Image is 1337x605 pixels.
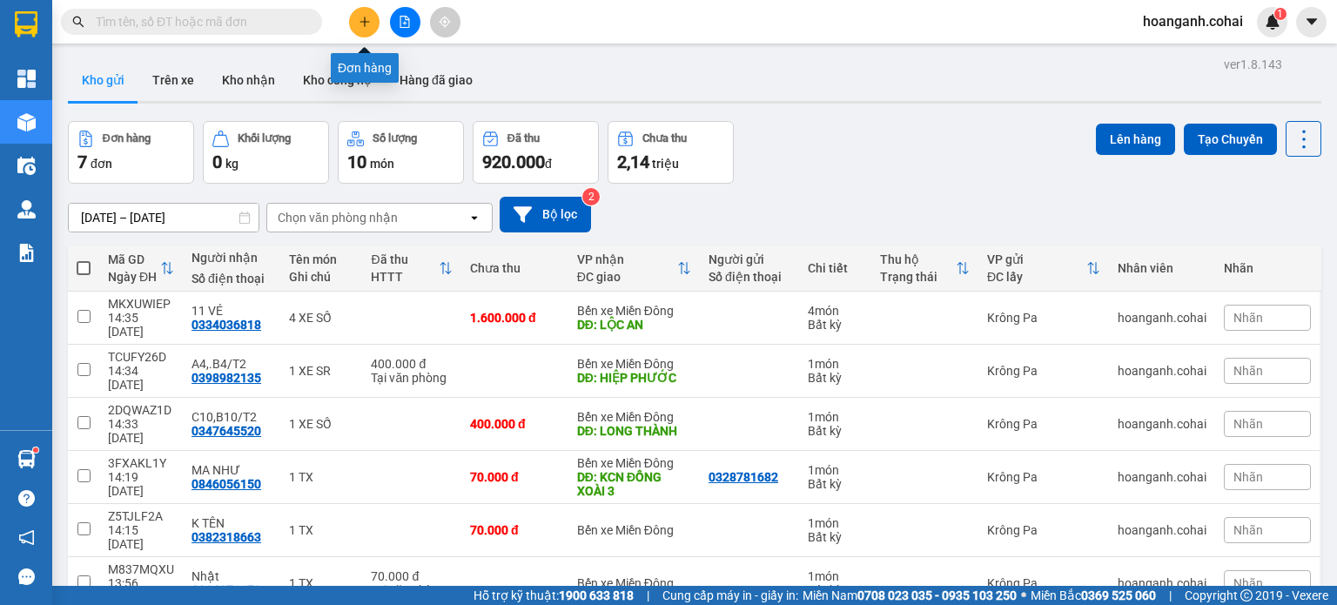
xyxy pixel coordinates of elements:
[108,297,174,311] div: MKXUWIEP
[359,16,371,28] span: plus
[156,47,219,60] span: [DATE] 14:19
[808,318,863,332] div: Bất kỳ
[371,252,438,266] div: Đã thu
[72,16,84,28] span: search
[1233,523,1263,537] span: Nhãn
[1296,7,1327,37] button: caret-down
[1118,417,1206,431] div: hoanganh.cohai
[17,450,36,468] img: warehouse-icon
[577,357,691,371] div: Bến xe Miền Đông
[808,357,863,371] div: 1 món
[17,70,36,88] img: dashboard-icon
[577,371,691,385] div: DĐ: HIỆP PHƯỚC
[1304,14,1320,30] span: caret-down
[808,261,863,275] div: Chi tiết
[1169,586,1172,605] span: |
[1021,592,1026,599] span: ⚪️
[99,245,183,292] th: Toggle SortBy
[880,270,956,284] div: Trạng thái
[473,121,599,184] button: Đã thu920.000đ
[371,357,452,371] div: 400.000 đ
[108,311,174,339] div: 14:35 [DATE]
[1224,55,1282,74] div: ver 1.8.143
[362,245,460,292] th: Toggle SortBy
[108,523,174,551] div: 14:15 [DATE]
[33,447,38,453] sup: 1
[191,463,272,477] div: MA NHƯ
[77,151,87,172] span: 7
[191,410,272,424] div: C10,B10/T2
[987,252,1086,266] div: VP gửi
[1118,576,1206,590] div: hoanganh.cohai
[390,7,420,37] button: file-add
[470,523,560,537] div: 70.000 đ
[349,7,380,37] button: plus
[191,530,261,544] div: 0382318663
[709,470,778,484] div: 0328781682
[108,470,174,498] div: 14:19 [DATE]
[808,304,863,318] div: 4 món
[652,157,679,171] span: triệu
[577,252,677,266] div: VP nhận
[108,252,160,266] div: Mã GD
[68,121,194,184] button: Đơn hàng7đơn
[577,270,677,284] div: ĐC giao
[17,157,36,175] img: warehouse-icon
[191,371,261,385] div: 0398982135
[44,12,117,38] b: Cô Hai
[1233,364,1263,378] span: Nhãn
[808,516,863,530] div: 1 món
[8,54,95,81] h2: 3FXAKL1Y
[191,569,272,583] div: Nhật
[568,245,700,292] th: Toggle SortBy
[577,424,691,438] div: DĐ: LONG THÀNH
[1224,261,1311,275] div: Nhãn
[582,188,600,205] sup: 2
[191,251,272,265] div: Người nhận
[108,562,174,576] div: M837MQXU
[18,529,35,546] span: notification
[371,569,452,583] div: 70.000 đ
[871,245,978,292] th: Toggle SortBy
[191,357,272,371] div: A4,.B4/T2
[1277,8,1283,20] span: 1
[371,371,452,385] div: Tại văn phòng
[808,410,863,424] div: 1 món
[191,318,261,332] div: 0334036818
[203,121,329,184] button: Khối lượng0kg
[289,252,354,266] div: Tên món
[225,157,239,171] span: kg
[373,132,417,145] div: Số lượng
[857,588,1017,602] strong: 0708 023 035 - 0935 103 250
[577,304,691,318] div: Bến xe Miền Đông
[470,311,560,325] div: 1.600.000 đ
[108,364,174,392] div: 14:34 [DATE]
[208,59,289,101] button: Kho nhận
[474,586,634,605] span: Hỗ trợ kỹ thuật:
[1233,576,1263,590] span: Nhãn
[1184,124,1277,155] button: Tạo Chuyến
[278,209,398,226] div: Chọn văn phòng nhận
[470,470,560,484] div: 70.000 đ
[1096,124,1175,155] button: Lên hàng
[987,417,1100,431] div: Krông Pa
[987,364,1100,378] div: Krông Pa
[1233,470,1263,484] span: Nhãn
[289,311,354,325] div: 4 XE SỐ
[96,12,301,31] input: Tìm tên, số ĐT hoặc mã đơn
[108,403,174,417] div: 2DQWAZ1D
[1118,311,1206,325] div: hoanganh.cohai
[577,470,691,498] div: DĐ: KCN ĐỒNG XOÀI 3
[978,245,1109,292] th: Toggle SortBy
[191,516,272,530] div: K TÊN
[18,568,35,585] span: message
[108,576,174,604] div: 13:56 [DATE]
[289,576,354,590] div: 1 TX
[709,252,789,266] div: Người gửi
[386,59,487,101] button: Hàng đã giao
[347,151,366,172] span: 10
[15,11,37,37] img: logo-vxr
[1274,8,1287,20] sup: 1
[500,197,591,232] button: Bộ lọc
[68,59,138,101] button: Kho gửi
